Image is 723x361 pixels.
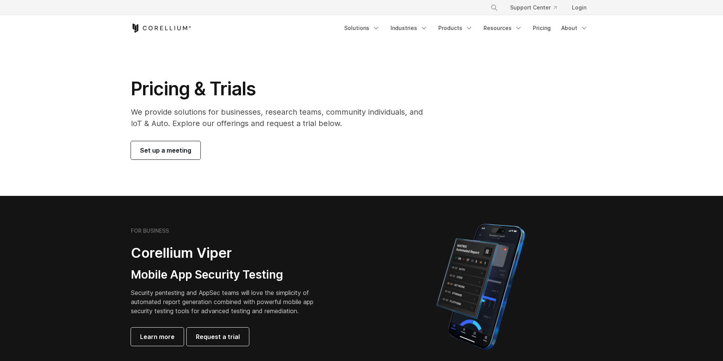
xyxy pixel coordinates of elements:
img: Corellium MATRIX automated report on iPhone showing app vulnerability test results across securit... [424,220,538,353]
span: Request a trial [196,332,240,341]
h1: Pricing & Trials [131,77,433,100]
button: Search [487,1,501,14]
a: Corellium Home [131,24,191,33]
h6: FOR BUSINESS [131,227,169,234]
h3: Mobile App Security Testing [131,268,325,282]
a: Resources [479,21,527,35]
a: Login [566,1,592,14]
a: Solutions [340,21,384,35]
a: Support Center [504,1,563,14]
div: Navigation Menu [481,1,592,14]
a: Pricing [528,21,555,35]
a: Products [434,21,477,35]
div: Navigation Menu [340,21,592,35]
span: Set up a meeting [140,146,191,155]
a: Learn more [131,328,184,346]
a: About [557,21,592,35]
a: Set up a meeting [131,141,200,159]
p: Security pentesting and AppSec teams will love the simplicity of automated report generation comb... [131,288,325,315]
a: Industries [386,21,432,35]
span: Learn more [140,332,175,341]
h2: Corellium Viper [131,244,325,262]
p: We provide solutions for businesses, research teams, community individuals, and IoT & Auto. Explo... [131,106,433,129]
a: Request a trial [187,328,249,346]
